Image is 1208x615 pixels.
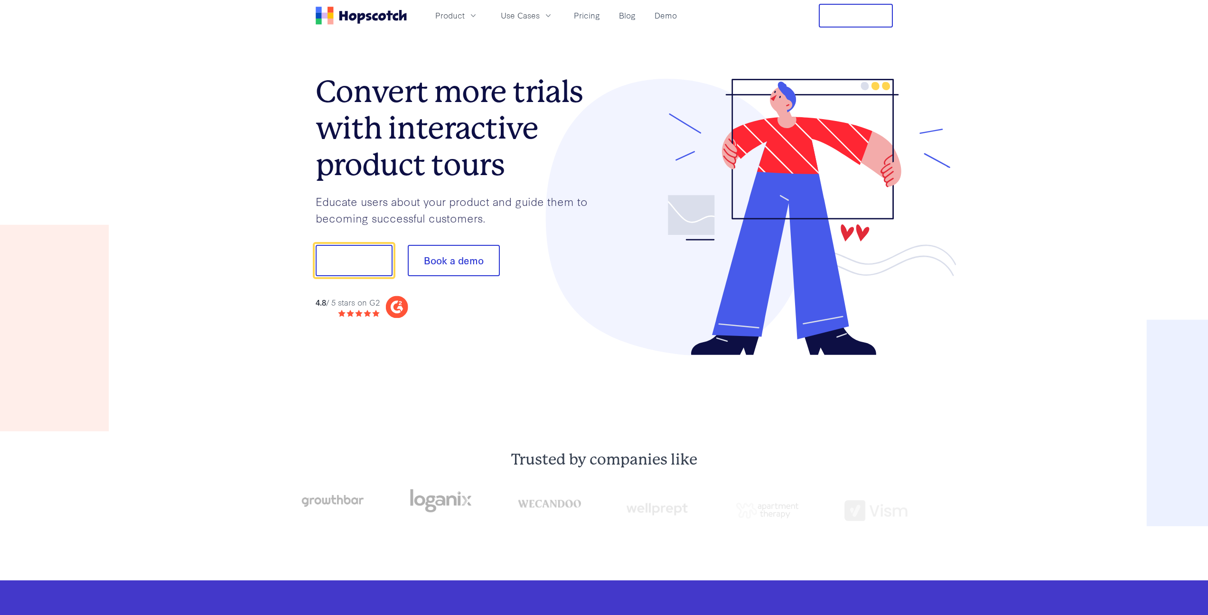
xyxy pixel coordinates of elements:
span: Use Cases [501,9,540,21]
button: Show me! [316,245,393,276]
h1: Convert more trials with interactive product tours [316,74,604,183]
img: wellprept logo [627,500,690,518]
img: vism logo [844,500,908,521]
strong: 4.8 [316,296,326,307]
div: / 5 stars on G2 [316,296,380,308]
button: Book a demo [408,245,500,276]
button: Product [430,8,484,23]
a: Home [316,7,407,25]
img: wecandoo-logo [518,499,581,508]
a: Demo [651,8,681,23]
img: loganix-logo [409,485,472,518]
button: Free Trial [819,4,893,28]
a: Blog [615,8,639,23]
p: Educate users about your product and guide them to becoming successful customers. [316,193,604,226]
img: png-apartment-therapy-house-studio-apartment-home [736,503,799,519]
button: Use Cases [495,8,559,23]
h2: Trusted by companies like [255,450,954,469]
img: growthbar-logo [300,495,364,507]
span: Product [435,9,465,21]
a: Pricing [570,8,604,23]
